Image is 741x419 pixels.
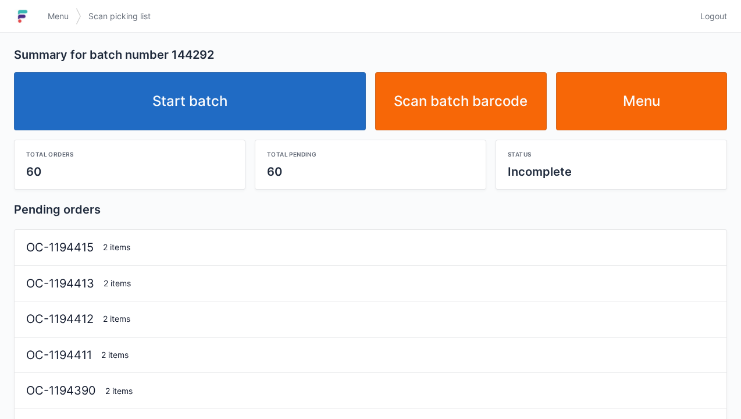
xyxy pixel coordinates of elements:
[26,164,233,180] div: 60
[76,2,81,30] img: svg>
[267,150,474,159] div: Total pending
[22,311,98,328] div: OC-1194412
[14,7,31,26] img: logo-small.jpg
[22,239,98,256] div: OC-1194415
[97,349,719,361] div: 2 items
[556,72,728,130] a: Menu
[508,150,715,159] div: Status
[508,164,715,180] div: Incomplete
[48,10,69,22] span: Menu
[375,72,547,130] a: Scan batch barcode
[22,347,97,364] div: OC-1194411
[693,6,727,27] a: Logout
[14,47,727,63] h2: Summary for batch number 144292
[98,313,719,325] div: 2 items
[22,382,101,399] div: OC-1194390
[41,6,76,27] a: Menu
[99,278,719,289] div: 2 items
[14,201,727,218] h2: Pending orders
[267,164,474,180] div: 60
[22,275,99,292] div: OC-1194413
[98,242,719,253] div: 2 items
[26,150,233,159] div: Total orders
[14,72,366,130] a: Start batch
[101,385,719,397] div: 2 items
[88,10,151,22] span: Scan picking list
[700,10,727,22] span: Logout
[81,6,158,27] a: Scan picking list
